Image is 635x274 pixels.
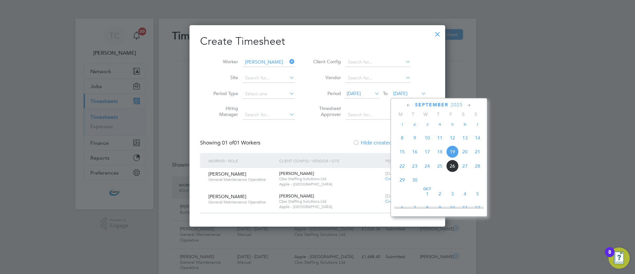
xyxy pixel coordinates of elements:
span: 20 [459,145,471,158]
label: Hiring Manager [208,105,238,117]
span: 9 [434,201,446,214]
label: Period Type [208,90,238,96]
span: Apple - [GEOGRAPHIC_DATA] [279,204,382,209]
span: September [415,102,448,108]
span: 7 [408,201,421,214]
span: 11 [459,201,471,214]
span: 15 [396,145,408,158]
input: Search for... [346,58,411,67]
input: Search for... [346,110,411,120]
label: Site [208,75,238,81]
span: 6 [459,118,471,130]
span: 26 [446,160,459,172]
span: W [419,111,432,117]
div: 8 [608,252,611,261]
span: 27 [459,160,471,172]
span: 2 [434,188,446,200]
span: 3 [421,118,434,130]
span: 1 [396,118,408,130]
div: Client Config / Vendor / Site [277,153,384,168]
span: [PERSON_NAME] [279,171,314,176]
span: 10 [446,201,459,214]
span: T [407,111,419,117]
span: 25 [434,160,446,172]
span: Oct [421,188,434,191]
div: Worker / Role [207,153,277,168]
span: 8 [421,201,434,214]
span: 1 [421,188,434,200]
span: 2 [408,118,421,130]
label: Period [311,90,341,96]
span: 4 [434,118,446,130]
span: 5 [446,118,459,130]
span: 19 [446,145,459,158]
button: Open Resource Center, 8 new notifications [609,247,630,269]
span: 12 [471,201,484,214]
span: [DATE] - [DATE] [385,193,416,199]
label: Client Config [311,59,341,65]
span: Apple - [GEOGRAPHIC_DATA] [279,182,382,187]
span: T [432,111,444,117]
span: 11 [434,132,446,144]
span: 3 [446,188,459,200]
span: To [381,89,390,98]
input: Search for... [243,74,295,83]
span: 23 [408,160,421,172]
input: Search for... [346,74,411,83]
span: 10 [421,132,434,144]
input: Search for... [243,58,295,67]
span: [PERSON_NAME] [208,193,246,199]
span: 17 [421,145,434,158]
span: Cbw Staffing Solutions Ltd [279,176,382,182]
span: F [444,111,457,117]
span: 21 [471,145,484,158]
span: 30 [408,174,421,186]
label: Hide created timesheets [353,139,420,146]
span: 29 [396,174,408,186]
span: Create timesheet [385,176,419,182]
span: 14 [471,132,484,144]
h2: Create Timesheet [200,34,435,48]
input: Select one [243,89,295,99]
span: [DATE] [393,90,407,96]
span: General Maintenance Operative [208,199,274,205]
div: Showing [200,139,262,146]
label: Vendor [311,75,341,81]
span: 18 [434,145,446,158]
span: 8 [396,132,408,144]
span: 12 [446,132,459,144]
span: Create timesheet [385,198,419,204]
input: Search for... [243,110,295,120]
span: [DATE] [347,90,361,96]
span: 13 [459,132,471,144]
span: [PERSON_NAME] [279,193,314,199]
span: 22 [396,160,408,172]
span: 01 of [222,139,234,146]
div: Period [384,153,428,168]
span: M [394,111,407,117]
span: 9 [408,132,421,144]
span: 28 [471,160,484,172]
span: 6 [396,201,408,214]
span: [PERSON_NAME] [208,171,246,177]
span: 16 [408,145,421,158]
label: Timesheet Approver [311,105,341,117]
span: 7 [471,118,484,130]
span: Cbw Staffing Solutions Ltd [279,199,382,204]
span: S [457,111,470,117]
span: 24 [421,160,434,172]
span: 2025 [451,102,463,108]
span: General Maintenance Operative [208,177,274,182]
span: 4 [459,188,471,200]
span: 01 Workers [222,139,260,146]
label: Worker [208,59,238,65]
span: [DATE] - [DATE] [385,171,416,176]
span: S [470,111,482,117]
span: 5 [471,188,484,200]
